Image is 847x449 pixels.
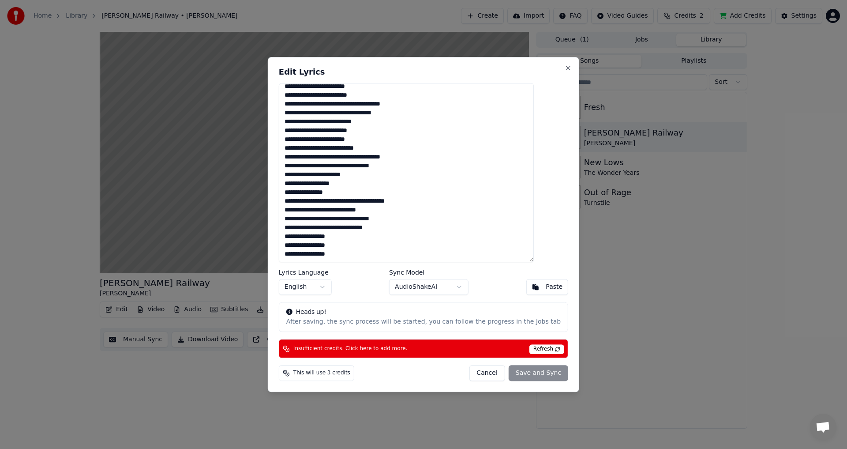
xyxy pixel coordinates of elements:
[469,365,505,381] button: Cancel
[389,269,468,275] label: Sync Model
[546,283,562,291] div: Paste
[526,279,568,295] button: Paste
[286,317,561,326] div: After saving, the sync process will be started, you can follow the progress in the Jobs tab
[293,370,350,377] span: This will use 3 credits
[529,344,564,354] span: Refresh
[279,269,332,275] label: Lyrics Language
[286,308,561,317] div: Heads up!
[279,68,568,76] h2: Edit Lyrics
[293,345,408,352] span: Insufficient credits. Click here to add more.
